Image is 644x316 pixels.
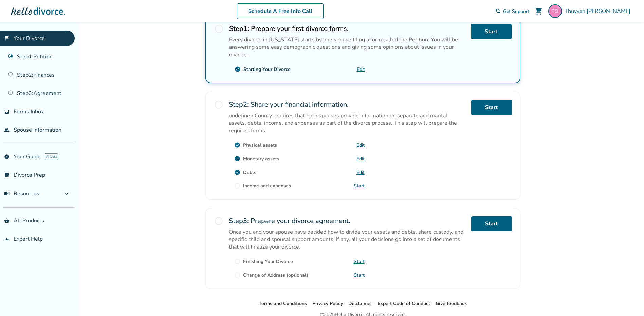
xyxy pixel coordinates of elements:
[243,258,293,265] div: Finishing Your Divorce
[4,109,10,114] span: inbox
[4,191,10,196] span: menu_book
[378,300,430,307] a: Expert Code of Conduct
[503,8,529,15] span: Get Support
[356,169,365,176] a: Edit
[229,24,465,33] h2: Prepare your first divorce forms.
[243,169,256,176] div: Debts
[495,8,500,14] span: phone_in_talk
[436,300,467,308] li: Give feedback
[237,3,324,19] a: Schedule A Free Info Call
[229,216,249,225] strong: Step 3 :
[348,300,372,308] li: Disclaimer
[214,216,223,226] span: radio_button_unchecked
[535,7,543,15] span: shopping_cart
[495,8,529,15] a: phone_in_talkGet Support
[14,108,44,115] span: Forms Inbox
[548,4,562,18] img: thuykotero@gmail.com
[234,169,240,175] span: check_circle
[4,172,10,178] span: list_alt_check
[354,183,365,189] a: Start
[356,142,365,149] a: Edit
[234,183,240,189] span: radio_button_unchecked
[312,300,343,307] a: Privacy Policy
[356,156,365,162] a: Edit
[243,272,308,278] div: Change of Address (optional)
[4,190,39,197] span: Resources
[62,190,71,198] span: expand_more
[229,100,466,109] h2: Share your financial information.
[234,142,240,148] span: check_circle
[565,7,633,15] span: Thuyvan [PERSON_NAME]
[471,216,512,231] a: Start
[229,100,249,109] strong: Step 2 :
[234,258,240,264] span: radio_button_unchecked
[234,156,240,162] span: check_circle
[4,127,10,133] span: people
[229,228,466,251] p: Once you and your spouse have decided how to divide your assets and debts, share custody, and spe...
[234,272,240,278] span: radio_button_unchecked
[354,258,365,265] a: Start
[229,36,465,58] p: Every divorce in [US_STATE] starts by one spouse filing a form called the Petition. You will be a...
[4,154,10,159] span: explore
[243,66,291,73] div: Starting Your Divorce
[229,112,466,134] p: undefined County requires that both spouses provide information on separate and marital assets, d...
[4,36,10,41] span: flag_2
[471,24,512,39] a: Start
[4,218,10,223] span: shopping_basket
[214,24,224,34] span: radio_button_unchecked
[243,156,279,162] div: Monetary assets
[259,300,307,307] a: Terms and Conditions
[235,66,241,72] span: check_circle
[45,153,58,160] span: AI beta
[4,236,10,242] span: groups
[229,216,466,225] h2: Prepare your divorce agreement.
[243,183,291,189] div: Income and expenses
[243,142,277,149] div: Physical assets
[354,272,365,278] a: Start
[471,100,512,115] a: Start
[214,100,223,110] span: radio_button_unchecked
[229,24,249,33] strong: Step 1 :
[610,283,644,316] iframe: Chat Widget
[357,66,365,73] a: Edit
